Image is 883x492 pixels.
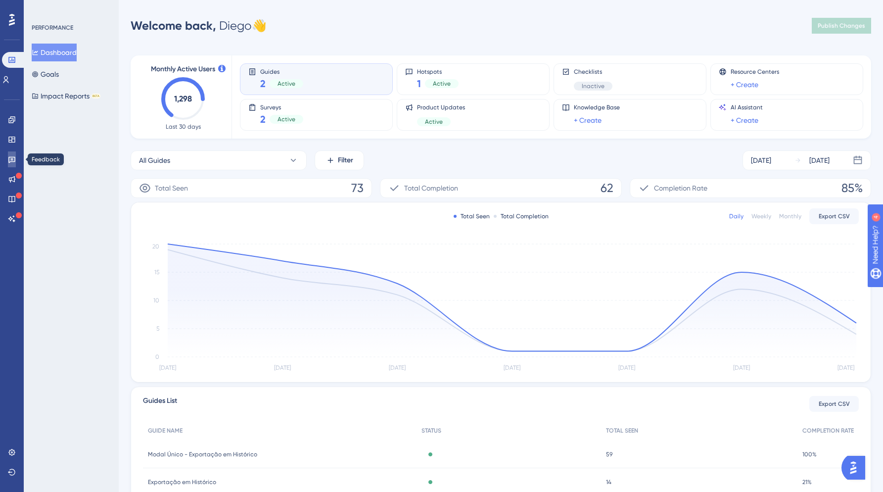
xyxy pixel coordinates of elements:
[802,478,812,486] span: 21%
[819,212,850,220] span: Export CSV
[32,65,59,83] button: Goals
[606,478,611,486] span: 14
[315,150,364,170] button: Filter
[606,427,638,435] span: TOTAL SEEN
[404,182,458,194] span: Total Completion
[23,2,62,14] span: Need Help?
[152,243,159,250] tspan: 20
[421,427,441,435] span: STATUS
[274,364,291,371] tspan: [DATE]
[751,154,771,166] div: [DATE]
[425,118,443,126] span: Active
[32,87,100,105] button: Impact ReportsBETA
[139,154,170,166] span: All Guides
[574,103,620,111] span: Knowledge Base
[151,63,215,75] span: Monthly Active Users
[731,103,763,111] span: AI Assistant
[155,353,159,360] tspan: 0
[389,364,406,371] tspan: [DATE]
[131,18,216,33] span: Welcome back,
[504,364,520,371] tspan: [DATE]
[131,150,307,170] button: All Guides
[131,18,267,34] div: Diego 👋
[417,103,465,111] span: Product Updates
[174,94,192,103] text: 1,298
[260,68,303,75] span: Guides
[494,212,549,220] div: Total Completion
[32,24,73,32] div: PERFORMANCE
[454,212,490,220] div: Total Seen
[729,212,744,220] div: Daily
[841,180,863,196] span: 85%
[417,68,459,75] span: Hotspots
[809,396,859,412] button: Export CSV
[260,103,303,110] span: Surveys
[148,450,257,458] span: Modal Único - Exportação em Histórico
[154,269,159,276] tspan: 15
[574,68,612,76] span: Checklists
[812,18,871,34] button: Publish Changes
[582,82,604,90] span: Inactive
[802,427,854,435] span: COMPLETION RATE
[802,450,817,458] span: 100%
[260,77,266,91] span: 2
[351,180,364,196] span: 73
[751,212,771,220] div: Weekly
[733,364,750,371] tspan: [DATE]
[69,5,72,13] div: 4
[338,154,353,166] span: Filter
[260,112,266,126] span: 2
[654,182,707,194] span: Completion Rate
[731,114,758,126] a: + Create
[278,80,295,88] span: Active
[148,478,216,486] span: Exportação em Histórico
[837,364,854,371] tspan: [DATE]
[618,364,635,371] tspan: [DATE]
[809,208,859,224] button: Export CSV
[779,212,801,220] div: Monthly
[143,395,177,413] span: Guides List
[606,450,612,458] span: 59
[819,400,850,408] span: Export CSV
[153,297,159,304] tspan: 10
[601,180,613,196] span: 62
[731,79,758,91] a: + Create
[841,453,871,483] iframe: UserGuiding AI Assistant Launcher
[574,114,602,126] a: + Create
[278,115,295,123] span: Active
[809,154,830,166] div: [DATE]
[32,44,77,61] button: Dashboard
[417,77,421,91] span: 1
[92,94,100,98] div: BETA
[156,325,159,332] tspan: 5
[433,80,451,88] span: Active
[818,22,865,30] span: Publish Changes
[166,123,201,131] span: Last 30 days
[731,68,779,76] span: Resource Centers
[155,182,188,194] span: Total Seen
[159,364,176,371] tspan: [DATE]
[148,427,183,435] span: GUIDE NAME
